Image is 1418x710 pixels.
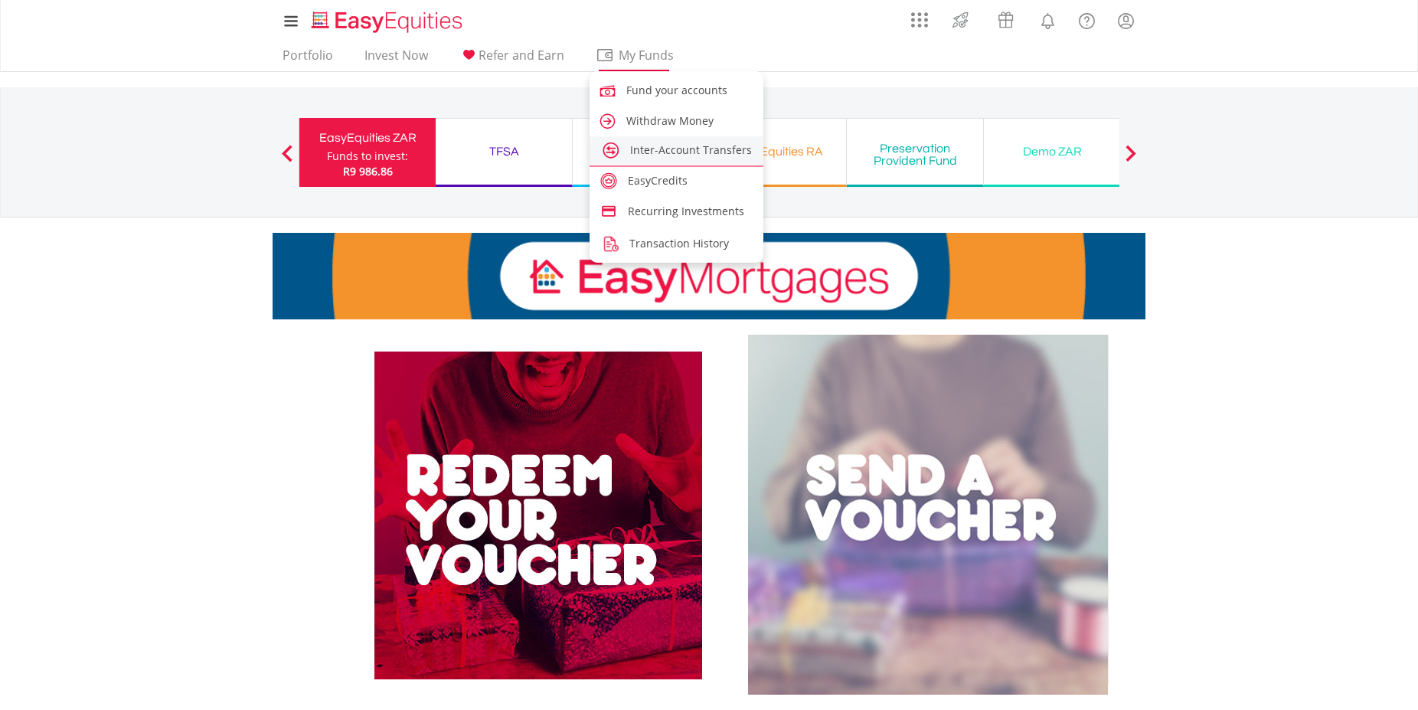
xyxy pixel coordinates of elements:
[600,203,617,220] img: credit-card.svg
[343,164,393,178] span: R9 986.86
[983,4,1028,32] a: Vouchers
[628,204,744,218] span: Recurring Investments
[305,4,469,34] a: Home page
[590,198,763,222] a: credit-card.svg Recurring Investments
[309,9,469,34] img: EasyEquities_Logo.png
[273,233,1145,319] img: EasyMortage Promotion Banner
[590,106,763,134] a: caret-right.svg Withdraw Money
[911,11,928,28] img: grid-menu-icon.svg
[630,142,752,157] span: Inter-Account Transfers
[596,45,696,65] span: My Funds
[590,75,763,103] a: fund.svg Fund your accounts
[479,47,564,64] span: Refer and Earn
[628,173,688,188] span: EasyCredits
[993,141,1111,162] div: Demo ZAR
[1028,4,1067,34] a: Notifications
[358,47,434,71] a: Invest Now
[626,83,727,97] span: Fund your accounts
[626,113,714,128] span: Withdraw Money
[1106,4,1145,38] a: My Profile
[590,136,763,161] a: account-transfer.svg Inter-Account Transfers
[276,47,339,71] a: Portfolio
[719,141,837,162] div: EasyEquities RA
[445,141,563,162] div: TFSA
[856,142,974,167] div: Preservation Provident Fund
[600,234,621,254] img: transaction-history.png
[600,172,617,189] img: easy-credits.svg
[590,167,763,191] a: easy-credits.svg EasyCredits
[582,141,700,162] div: EasyEquities USD
[309,127,426,149] div: EasyEquities ZAR
[1067,4,1106,34] a: FAQ's and Support
[1116,152,1146,168] button: Next
[597,111,618,132] img: caret-right.svg
[948,8,973,32] img: thrive-v2.svg
[597,80,618,101] img: fund.svg
[453,47,570,71] a: Refer and Earn
[272,152,302,168] button: Previous
[629,236,729,250] span: Transaction History
[901,4,938,28] a: AppsGrid
[993,8,1018,32] img: vouchers-v2.svg
[603,142,619,159] img: account-transfer.svg
[590,228,763,257] a: transaction-history.png Transaction History
[327,149,408,164] div: Funds to invest:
